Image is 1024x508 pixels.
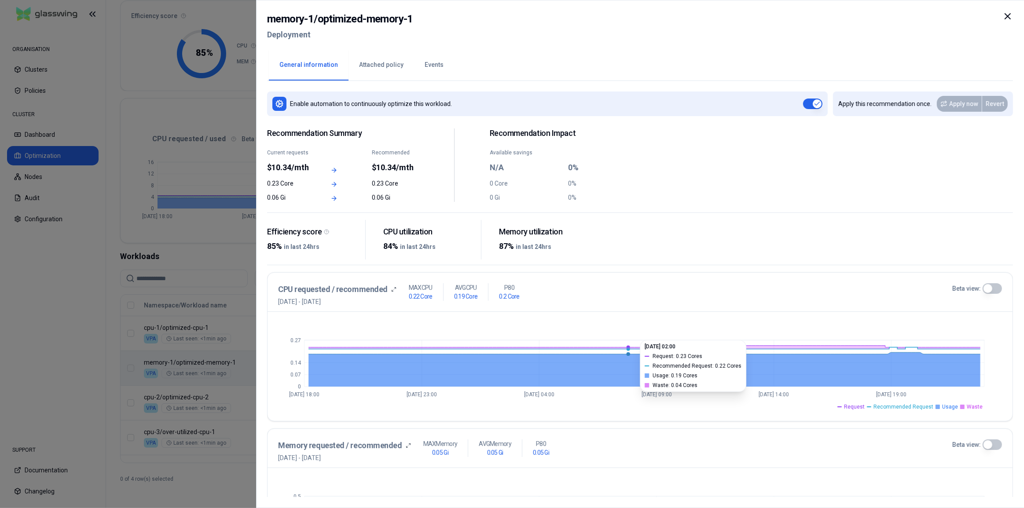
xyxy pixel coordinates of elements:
[294,493,301,500] tspan: 0.5
[267,161,314,174] div: $10.34/mth
[489,161,562,174] div: N/A
[267,179,314,188] div: 0.23 Core
[489,193,562,202] div: 0 Gi
[838,99,932,108] p: Apply this recommendation once.
[876,391,907,398] tspan: [DATE] 19:00
[499,240,590,252] div: 87%
[267,149,314,156] div: Current requests
[267,128,419,139] span: Recommendation Summary
[568,193,641,202] div: 0%
[267,11,413,27] h2: memory-1 / optimized-memory-1
[409,283,433,292] p: MAX CPU
[504,283,514,292] p: P80
[371,161,418,174] div: $10.34/mth
[278,283,388,296] h3: CPU requested / recommended
[267,227,358,237] div: Efficiency score
[499,227,590,237] div: Memory utilization
[455,283,477,292] p: AVG CPU
[568,161,641,174] div: 0%
[414,50,454,80] button: Events
[423,439,457,448] p: MAX Memory
[290,337,301,344] tspan: 0.27
[454,292,477,301] h1: 0.19 Core
[284,243,319,250] span: in last 24hrs
[400,243,435,250] span: in last 24hrs
[489,149,562,156] div: Available savings
[267,240,358,252] div: 85%
[278,453,411,462] span: [DATE] - [DATE]
[278,439,402,452] h3: Memory requested / recommended
[432,448,448,457] h1: 0.05 Gi
[267,193,314,202] div: 0.06 Gi
[533,448,549,457] h1: 0.05 Gi
[759,391,789,398] tspan: [DATE] 14:00
[489,179,562,188] div: 0 Core
[289,391,319,398] tspan: [DATE] 18:00
[516,243,551,250] span: in last 24hrs
[487,448,503,457] h1: 0.05 Gi
[371,149,418,156] div: Recommended
[952,440,981,449] label: Beta view:
[479,439,511,448] p: AVG Memory
[383,240,474,252] div: 84%
[524,391,554,398] tspan: [DATE] 04:00
[489,128,641,139] h2: Recommendation Impact
[536,439,546,448] p: P80
[952,284,981,293] label: Beta view:
[290,99,452,108] p: Enable automation to continuously optimize this workload.
[942,403,958,410] span: Usage
[267,27,413,43] h2: Deployment
[874,403,933,410] span: Recommended Request
[844,403,865,410] span: Request
[298,384,301,390] tspan: 0
[383,227,474,237] div: CPU utilization
[269,50,349,80] button: General information
[371,179,418,188] div: 0.23 Core
[371,193,418,202] div: 0.06 Gi
[407,391,437,398] tspan: [DATE] 23:00
[349,50,414,80] button: Attached policy
[290,360,301,366] tspan: 0.14
[967,403,983,410] span: Waste
[409,292,433,301] h1: 0.22 Core
[290,372,301,378] tspan: 0.07
[499,292,519,301] h1: 0.2 Core
[568,179,641,188] div: 0%
[278,297,396,306] span: [DATE] - [DATE]
[641,391,672,398] tspan: [DATE] 09:00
